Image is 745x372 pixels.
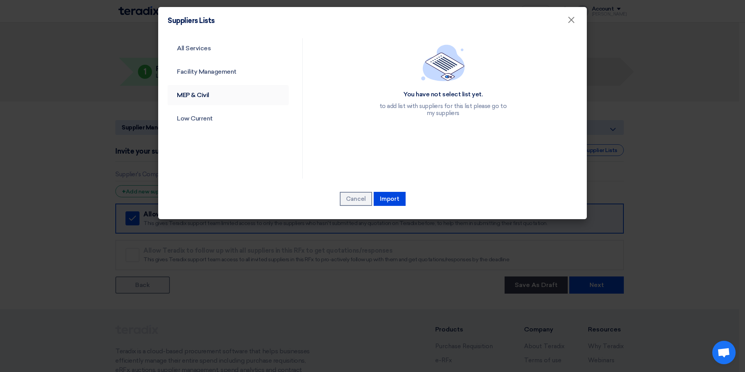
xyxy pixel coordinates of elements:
button: Cancel [340,192,372,206]
div: You have not select list yet. [377,90,509,99]
a: Open chat [712,341,736,364]
button: Import [374,192,406,206]
a: Low Current [168,108,289,129]
h4: Suppliers Lists [168,16,215,25]
button: Close [561,12,581,28]
a: All Services [168,38,289,58]
a: Facility Management [168,62,289,82]
span: × [567,14,575,30]
img: empty_state_list.svg [421,44,465,81]
div: to add list with suppliers for this list please go to my suppliers [377,103,509,117]
a: MEP & Civil [168,85,289,105]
